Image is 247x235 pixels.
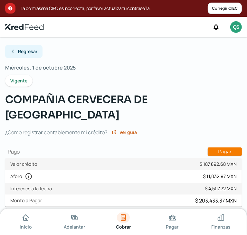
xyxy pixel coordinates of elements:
[5,92,242,123] span: COMPAÑIA CERVECERA DE [GEOGRAPHIC_DATA]
[214,212,227,231] a: Finanzas
[18,49,37,54] span: Regresar
[19,212,32,231] a: Inicio
[10,161,40,167] label: Valor crédito
[10,197,44,203] label: Monto a Pagar
[117,212,130,231] a: Cobrar
[5,147,242,156] h1: Pago
[10,173,35,180] label: Aforo
[116,223,131,231] span: Cobrar
[64,223,85,231] span: Adelantar
[68,212,81,231] a: Adelantar
[200,161,237,167] div: $ 187,892.68 MXN
[10,185,54,192] label: Intereses a la fecha
[233,23,239,31] span: QS
[112,130,137,135] a: Ver guía
[21,5,208,12] span: La contraseña CIEC es incorrecta, por favor actualiza tu contraseña.
[166,212,179,231] a: Pagar
[211,223,231,231] span: Finanzas
[5,63,76,72] span: Miércoles, 1 de octubre 2025
[203,173,237,179] div: $ 11,032.97 MXN
[195,197,237,204] div: $ 203,433.37 MXN
[10,79,27,83] span: Vigente
[205,185,237,192] div: $ 4,507.72 MXN
[5,128,107,137] span: ¿Cómo registrar contablemente mi crédito?
[208,147,242,156] button: Pagar
[20,223,32,231] span: Inicio
[166,223,178,231] span: Pagar
[208,3,242,14] button: Corregir CIEC
[5,45,43,58] button: Regresar
[119,130,137,135] span: Ver guía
